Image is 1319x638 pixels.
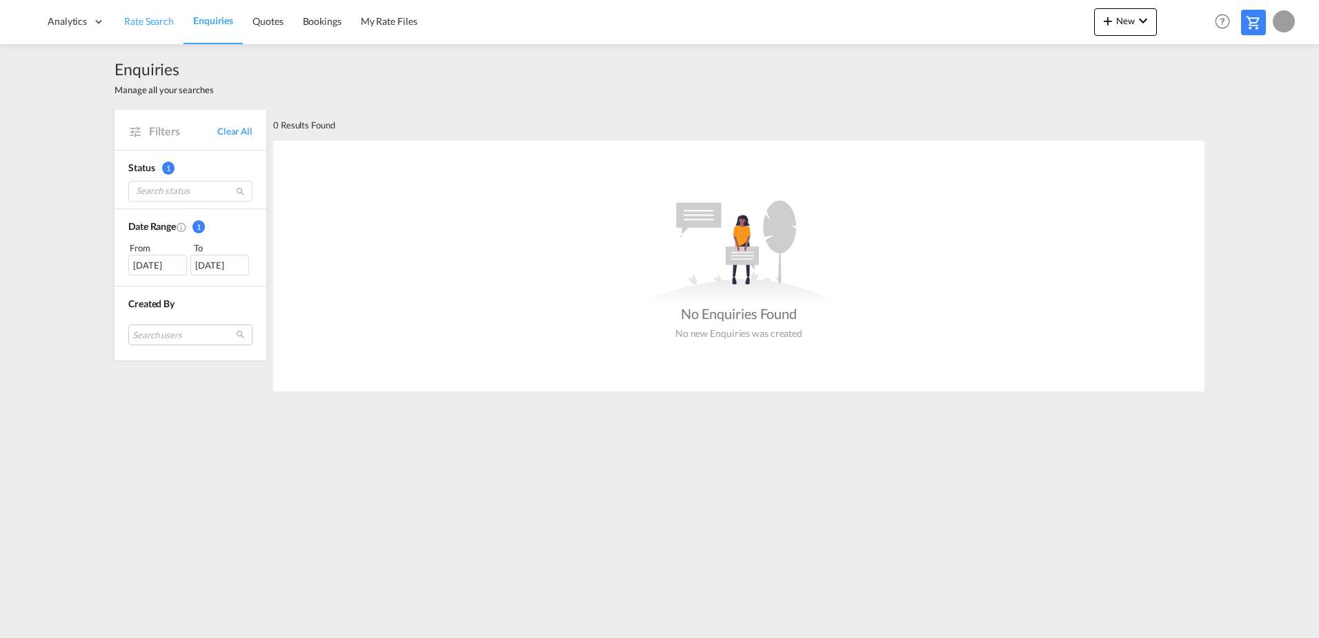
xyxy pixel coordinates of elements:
[192,220,205,233] span: 1
[252,15,283,27] span: Quotes
[124,15,174,27] span: Rate Search
[1100,15,1151,26] span: New
[303,15,341,27] span: Bookings
[162,162,175,175] span: 1
[675,323,802,340] div: No new Enquiries was created
[48,14,87,28] span: Analytics
[635,200,842,304] md-icon: assets/icons/custom/empty_quotes.svg
[190,255,249,275] div: [DATE]
[1211,10,1241,35] div: Help
[193,14,233,26] span: Enquiries
[128,241,252,275] span: From To [DATE][DATE]
[1100,12,1116,29] md-icon: icon-plus 400-fg
[128,181,252,202] input: Search status
[128,241,189,255] div: From
[115,58,214,80] span: Enquiries
[217,125,252,137] a: Clear All
[273,110,335,140] div: 0 Results Found
[192,241,253,255] div: To
[361,15,417,27] span: My Rate Files
[235,186,246,197] md-icon: icon-magnify
[1135,12,1151,29] md-icon: icon-chevron-down
[681,304,797,323] div: No Enquiries Found
[128,220,176,232] span: Date Range
[115,84,214,96] span: Manage all your searches
[128,298,175,309] span: Created By
[176,222,187,233] md-icon: Created On
[1211,10,1234,33] span: Help
[1094,8,1157,36] button: icon-plus 400-fgNewicon-chevron-down
[149,124,217,139] span: Filters
[128,255,187,275] div: [DATE]
[128,162,155,173] span: Status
